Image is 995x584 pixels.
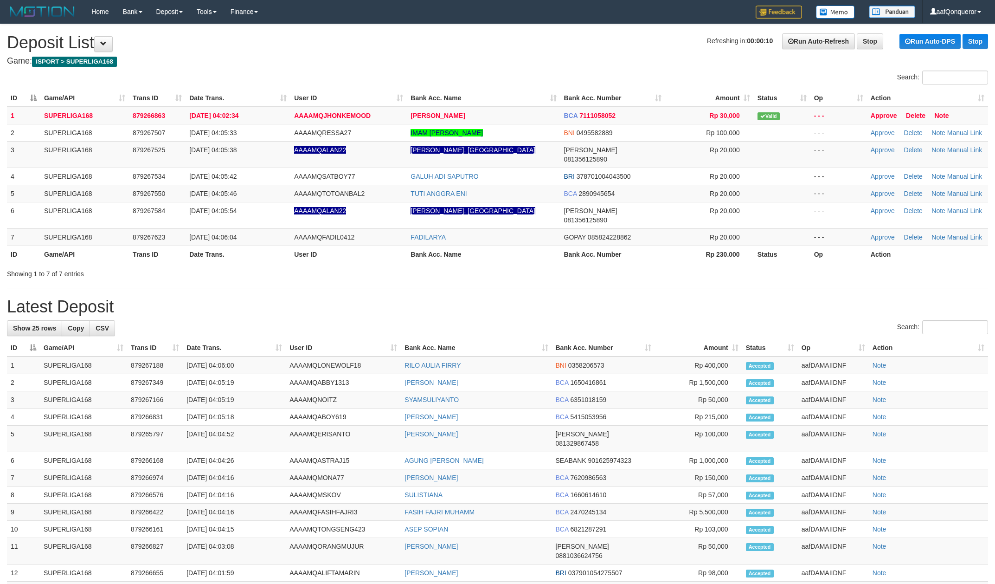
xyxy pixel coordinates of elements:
[873,508,886,516] a: Note
[873,491,886,499] a: Note
[873,396,886,403] a: Note
[707,37,773,45] span: Refreshing in:
[746,362,774,370] span: Accepted
[7,228,40,246] td: 7
[556,379,569,386] span: BCA
[963,34,988,49] a: Stop
[947,190,982,197] a: Manual Link
[96,324,109,332] span: CSV
[816,6,855,19] img: Button%20Memo.svg
[183,357,286,374] td: [DATE] 04:06:00
[552,339,655,357] th: Bank Acc. Number: activate to sort column ascending
[7,90,40,107] th: ID: activate to sort column descending
[746,414,774,422] span: Accepted
[564,173,575,180] span: BRI
[798,538,869,565] td: aafDAMAIIDNF
[407,246,560,263] th: Bank Acc. Name
[127,504,183,521] td: 879266422
[810,141,867,168] td: - - -
[655,357,742,374] td: Rp 400,000
[62,320,90,336] a: Copy
[129,246,186,263] th: Trans ID
[904,207,922,214] a: Delete
[655,391,742,409] td: Rp 50,000
[189,190,237,197] span: [DATE] 04:05:46
[7,168,40,185] td: 4
[798,487,869,504] td: aafDAMAIIDNF
[798,565,869,582] td: aafDAMAIIDNF
[404,379,458,386] a: [PERSON_NAME]
[127,469,183,487] td: 879266974
[746,509,774,517] span: Accepted
[127,374,183,391] td: 879267349
[183,374,286,391] td: [DATE] 04:05:19
[655,339,742,357] th: Amount: activate to sort column ascending
[7,521,40,538] td: 10
[655,565,742,582] td: Rp 98,000
[710,207,740,214] span: Rp 20,000
[588,457,631,464] span: Copy 901625974323 to clipboard
[7,141,40,168] td: 3
[798,374,869,391] td: aafDAMAIIDNF
[7,298,988,316] h1: Latest Deposit
[556,474,569,481] span: BCA
[873,543,886,550] a: Note
[294,190,365,197] span: AAAAMQTOTOANBAL2
[746,396,774,404] span: Accepted
[568,569,623,577] span: Copy 037901054275507 to clipboard
[286,374,401,391] td: AAAAMQABBY1313
[798,521,869,538] td: aafDAMAIIDNF
[931,207,945,214] a: Note
[411,190,467,197] a: TUTI ANGGRA ENI
[40,374,127,391] td: SUPERLIGA168
[189,146,237,154] span: [DATE] 04:05:38
[189,173,237,180] span: [DATE] 04:05:42
[665,90,754,107] th: Amount: activate to sort column ascending
[286,452,401,469] td: AAAAMQASTRAJ15
[556,491,569,499] span: BCA
[665,246,754,263] th: Rp 230.000
[798,339,869,357] th: Op: activate to sort column ascending
[32,57,117,67] span: ISPORT > SUPERLIGA168
[127,487,183,504] td: 879266576
[798,409,869,426] td: aafDAMAIIDNF
[40,185,129,202] td: SUPERLIGA168
[947,234,982,241] a: Manual Link
[183,487,286,504] td: [DATE] 04:04:16
[7,266,408,279] div: Showing 1 to 7 of 7 entries
[404,526,448,533] a: ASEP SOPIAN
[873,474,886,481] a: Note
[798,504,869,521] td: aafDAMAIIDNF
[710,173,740,180] span: Rp 20,000
[754,246,810,263] th: Status
[931,190,945,197] a: Note
[7,565,40,582] td: 12
[286,357,401,374] td: AAAAMQLONEWOLF18
[742,339,798,357] th: Status: activate to sort column ascending
[556,569,566,577] span: BRI
[7,426,40,452] td: 5
[873,457,886,464] a: Note
[286,409,401,426] td: AAAAMQABOY619
[556,457,586,464] span: SEABANK
[556,396,569,403] span: BCA
[873,430,886,438] a: Note
[7,409,40,426] td: 4
[570,474,606,481] span: Copy 7620986563 to clipboard
[40,141,129,168] td: SUPERLIGA168
[290,90,407,107] th: User ID: activate to sort column ascending
[922,320,988,334] input: Search:
[133,234,165,241] span: 879267623
[655,452,742,469] td: Rp 1,000,000
[7,357,40,374] td: 1
[556,552,603,559] span: Copy 0881036624756 to clipboard
[899,34,961,49] a: Run Auto-DPS
[404,569,458,577] a: [PERSON_NAME]
[286,487,401,504] td: AAAAMQMSKOV
[183,469,286,487] td: [DATE] 04:04:16
[871,190,895,197] a: Approve
[655,504,742,521] td: Rp 5,500,000
[404,508,475,516] a: FASIH FAJRI MUHAMM
[947,173,982,180] a: Manual Link
[40,124,129,141] td: SUPERLIGA168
